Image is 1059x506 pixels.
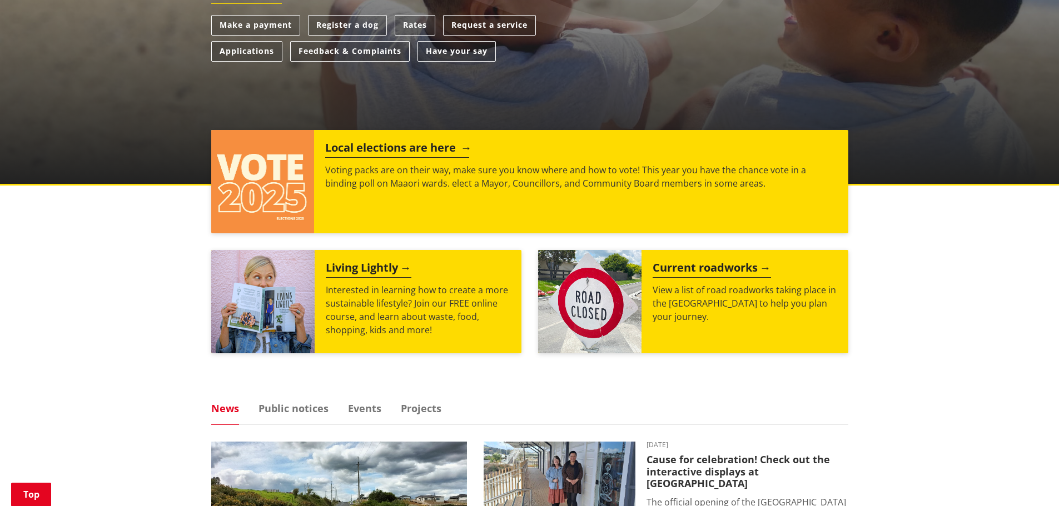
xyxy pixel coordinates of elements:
time: [DATE] [647,442,848,448]
a: Current roadworks View a list of road roadworks taking place in the [GEOGRAPHIC_DATA] to help you... [538,250,848,353]
img: Vote 2025 [211,130,315,233]
a: Request a service [443,15,536,36]
a: Living Lightly Interested in learning how to create a more sustainable lifestyle? Join our FREE o... [211,250,521,353]
a: Have your say [417,41,496,62]
a: Events [348,403,381,413]
iframe: Messenger Launcher [1008,459,1048,499]
a: News [211,403,239,413]
p: Voting packs are on their way, make sure you know where and how to vote! This year you have the c... [325,163,837,190]
a: Projects [401,403,441,413]
img: Mainstream Green Workshop Series [211,250,315,353]
h2: Living Lightly [326,261,411,278]
a: Register a dog [308,15,387,36]
p: View a list of road roadworks taking place in the [GEOGRAPHIC_DATA] to help you plan your journey. [653,283,837,323]
a: Local elections are here Voting packs are on their way, make sure you know where and how to vote!... [211,130,848,233]
a: Applications [211,41,282,62]
h3: Cause for celebration! Check out the interactive displays at [GEOGRAPHIC_DATA] [647,454,848,490]
a: Public notices [258,403,329,413]
a: Top [11,483,51,506]
img: Road closed sign [538,250,642,353]
a: Rates [395,15,435,36]
a: Make a payment [211,15,300,36]
p: Interested in learning how to create a more sustainable lifestyle? Join our FREE online course, a... [326,283,510,337]
h2: Current roadworks [653,261,771,278]
h2: Local elections are here [325,141,469,158]
a: Feedback & Complaints [290,41,410,62]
